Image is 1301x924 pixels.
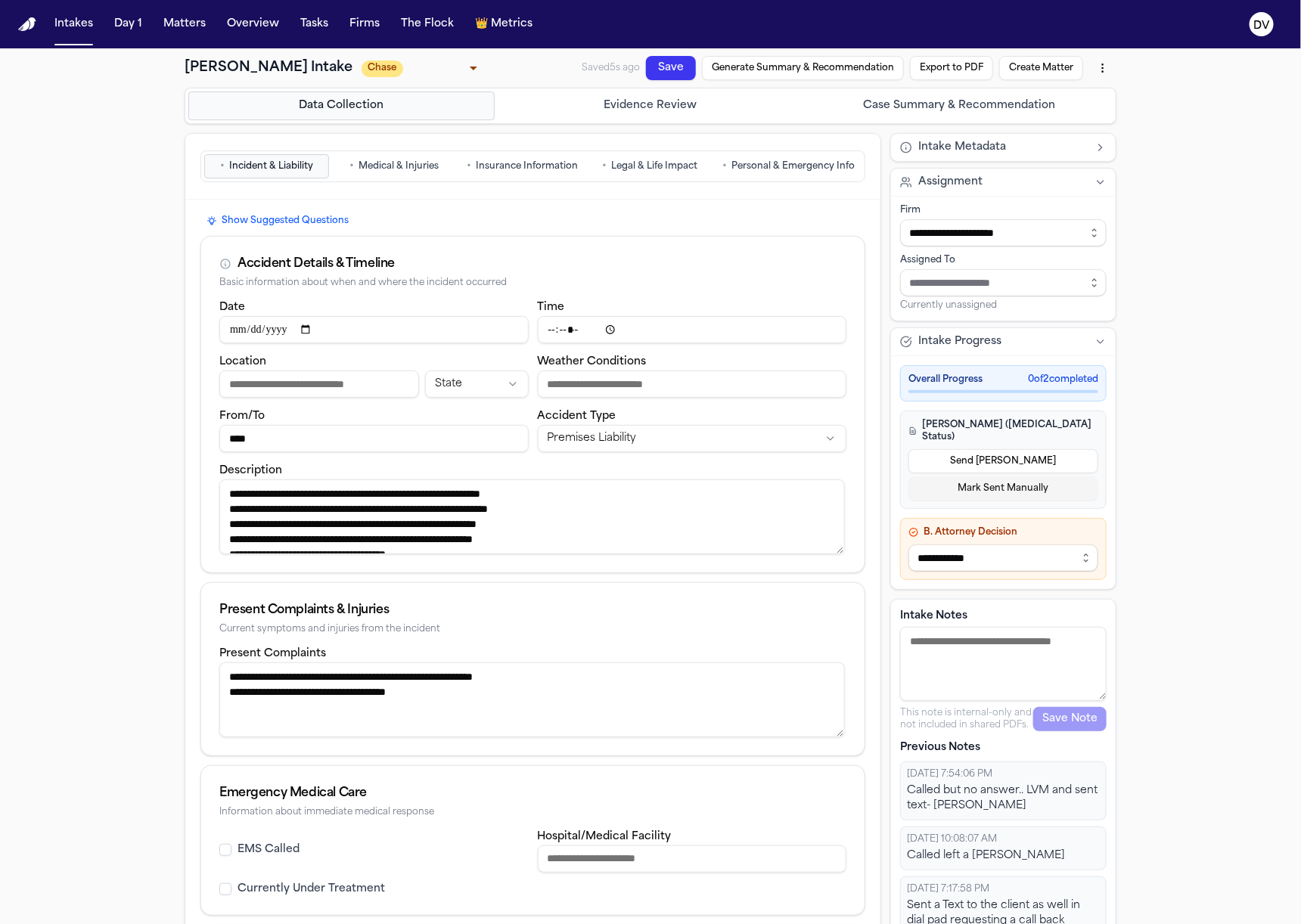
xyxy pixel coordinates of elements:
label: Weather Conditions [538,356,647,367]
button: Overview [221,11,285,38]
span: Legal & Life Impact [612,160,698,172]
span: Incident & Liability [229,160,313,172]
a: Home [18,17,36,32]
input: Hospital or medical facility [538,845,847,873]
textarea: Present complaints [219,662,845,737]
div: [DATE] 7:54:06 PM [907,768,1100,780]
span: • [722,159,727,174]
button: Send [PERSON_NAME] [908,449,1098,473]
span: Intake Metadata [918,140,1006,155]
button: Generate Summary & Recommendation [702,56,904,80]
input: Assign to staff member [900,269,1107,296]
button: Create Matter [999,56,1083,80]
button: Go to Insurance Information [460,154,585,178]
img: Finch Logo [18,17,36,32]
span: • [350,159,355,174]
div: Present Complaints & Injuries [219,601,846,619]
span: • [603,159,607,174]
button: Firms [343,11,386,38]
p: This note is internal-only and not included in shared PDFs. [900,707,1033,731]
textarea: Intake notes [900,627,1107,701]
input: Select firm [900,219,1107,247]
button: The Flock [395,11,460,38]
span: Saved 5s ago [582,64,640,73]
div: Assigned To [900,254,1107,266]
input: From/To destination [219,425,529,452]
button: Matters [157,11,212,38]
div: [DATE] 7:17:58 PM [907,883,1100,895]
input: Incident location [219,371,419,398]
button: Go to Incident & Liability [204,154,329,178]
div: Basic information about when and where the incident occurred [219,278,846,289]
button: Export to PDF [910,56,993,80]
input: Incident time [538,316,847,343]
button: Mark Sent Manually [908,476,1098,501]
button: Intake Progress [891,328,1116,355]
label: Location [219,356,266,367]
button: Go to Case Summary & Recommendation step [806,91,1113,120]
div: Accident Details & Timeline [238,255,395,273]
button: Day 1 [108,11,148,38]
div: Information about immediate medical response [219,807,846,818]
span: Intake Progress [918,334,1001,349]
span: • [220,159,225,174]
div: Emergency Medical Care [219,784,846,802]
label: EMS Called [238,842,300,857]
span: • [467,159,471,174]
textarea: Incident description [219,479,845,554]
span: Medical & Injuries [359,160,439,172]
span: Chase [362,60,403,77]
span: Personal & Emergency Info [731,160,855,172]
label: Currently Under Treatment [238,882,385,897]
button: Show Suggested Questions [200,212,355,230]
label: Description [219,465,282,476]
button: Go to Medical & Injuries [332,154,457,178]
nav: Intake steps [188,91,1113,120]
input: Incident date [219,316,529,343]
span: 0 of 2 completed [1028,374,1098,386]
button: More actions [1089,54,1116,82]
label: Date [219,302,245,313]
button: Intake Metadata [891,134,1116,161]
button: Save [646,56,696,80]
span: Assignment [918,175,983,190]
div: Current symptoms and injuries from the incident [219,624,846,635]
button: crownMetrics [469,11,539,38]
label: Accident Type [538,411,616,422]
button: Tasks [294,11,334,38]
button: Go to Data Collection step [188,91,495,120]
button: Go to Legal & Life Impact [588,154,713,178]
h4: [PERSON_NAME] ([MEDICAL_DATA] Status) [908,419,1098,443]
button: Intakes [48,11,99,38]
label: Intake Notes [900,609,1107,624]
input: Weather conditions [538,371,847,398]
div: [DATE] 10:08:07 AM [907,833,1100,845]
span: Overall Progress [908,374,983,386]
span: Currently unassigned [900,299,997,312]
button: Incident state [425,371,528,398]
h1: [PERSON_NAME] Intake [185,57,352,79]
button: Go to Evidence Review step [498,91,804,120]
label: Hospital/Medical Facility [538,831,672,842]
label: From/To [219,411,265,422]
div: Update intake status [362,57,483,79]
div: Called but no answer.. LVM and sent text- [PERSON_NAME] [907,783,1100,814]
div: Firm [900,204,1107,216]
button: Assignment [891,169,1116,196]
button: Go to Personal & Emergency Info [716,154,862,178]
label: Time [538,302,565,313]
span: Insurance Information [476,160,578,172]
p: Previous Notes [900,740,1107,755]
label: Present Complaints [219,648,326,659]
h4: B. Attorney Decision [908,526,1098,538]
div: Called left a [PERSON_NAME] [907,848,1100,864]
